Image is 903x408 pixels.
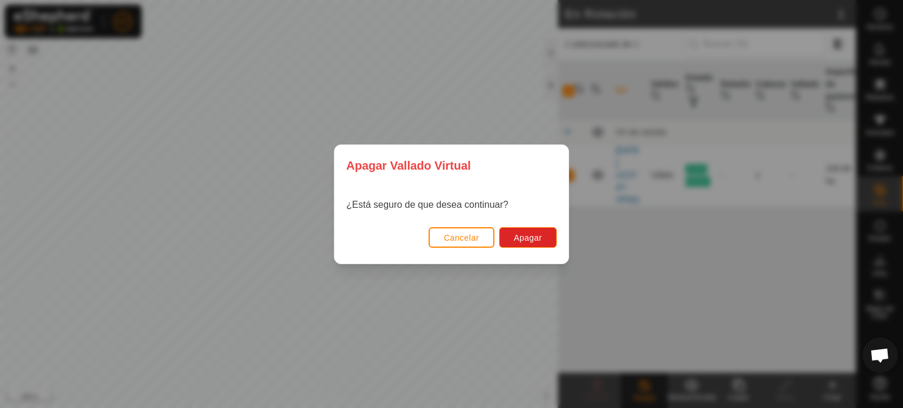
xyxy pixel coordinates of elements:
p: ¿Está seguro de que desea continuar? [346,198,509,212]
button: Cancelar [429,227,494,248]
span: Apagar Vallado Virtual [346,157,471,174]
span: Apagar [514,233,542,242]
span: Cancelar [444,233,479,242]
button: Apagar [499,227,557,248]
div: Chat abierto [862,338,898,373]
